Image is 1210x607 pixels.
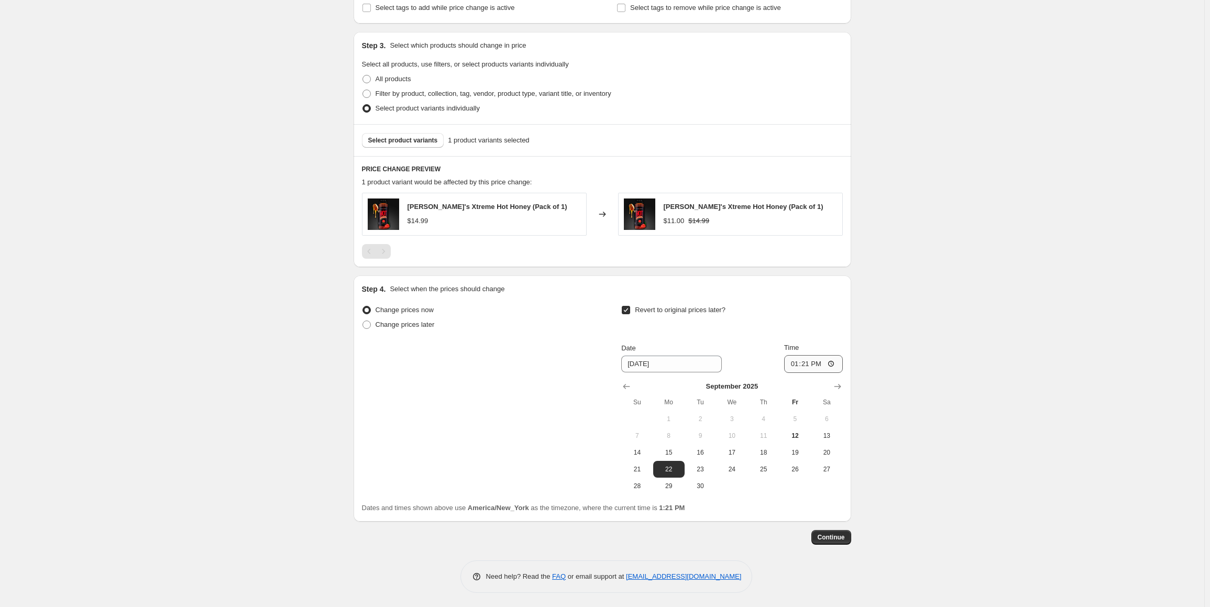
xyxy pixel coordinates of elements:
button: Wednesday September 17 2025 [716,444,747,461]
span: or email support at [566,572,626,580]
span: 27 [815,465,838,473]
span: 23 [689,465,712,473]
span: Fr [784,398,807,406]
button: Thursday September 4 2025 [747,411,779,427]
span: We [720,398,743,406]
button: Friday September 19 2025 [779,444,811,461]
button: Wednesday September 24 2025 [716,461,747,478]
nav: Pagination [362,244,391,259]
span: 17 [720,448,743,457]
button: Thursday September 25 2025 [747,461,779,478]
p: Select when the prices should change [390,284,504,294]
span: 3 [720,415,743,423]
th: Thursday [747,394,779,411]
th: Sunday [621,394,653,411]
span: [PERSON_NAME]'s Xtreme Hot Honey (Pack of 1) [408,203,567,211]
button: Thursday September 18 2025 [747,444,779,461]
span: 8 [657,432,680,440]
h2: Step 4. [362,284,386,294]
button: Monday September 29 2025 [653,478,685,494]
span: 11 [752,432,775,440]
th: Friday [779,394,811,411]
span: 25 [752,465,775,473]
span: 29 [657,482,680,490]
span: 1 product variants selected [448,135,529,146]
span: 20 [815,448,838,457]
button: Thursday September 11 2025 [747,427,779,444]
button: Friday September 26 2025 [779,461,811,478]
button: Monday September 1 2025 [653,411,685,427]
span: Sa [815,398,838,406]
th: Monday [653,394,685,411]
span: 12 [784,432,807,440]
span: 21 [625,465,648,473]
span: 24 [720,465,743,473]
th: Saturday [811,394,842,411]
span: 19 [784,448,807,457]
span: Select tags to remove while price change is active [630,4,781,12]
button: Saturday September 6 2025 [811,411,842,427]
img: Elijah_s_Xtreme_Hot_Honey_80x.webp [368,198,399,230]
span: Change prices now [376,306,434,314]
div: $11.00 [664,216,685,226]
button: Tuesday September 16 2025 [685,444,716,461]
button: Saturday September 20 2025 [811,444,842,461]
button: Monday September 15 2025 [653,444,685,461]
div: $14.99 [408,216,428,226]
button: Wednesday September 3 2025 [716,411,747,427]
b: 1:21 PM [659,504,685,512]
a: [EMAIL_ADDRESS][DOMAIN_NAME] [626,572,741,580]
span: 16 [689,448,712,457]
img: Elijah_s_Xtreme_Hot_Honey_80x.webp [624,198,655,230]
span: 13 [815,432,838,440]
span: 1 product variant would be affected by this price change: [362,178,532,186]
span: 22 [657,465,680,473]
button: Tuesday September 23 2025 [685,461,716,478]
button: Tuesday September 2 2025 [685,411,716,427]
span: Su [625,398,648,406]
span: 14 [625,448,648,457]
button: Sunday September 28 2025 [621,478,653,494]
span: Need help? Read the [486,572,553,580]
span: 7 [625,432,648,440]
span: 10 [720,432,743,440]
span: Select tags to add while price change is active [376,4,515,12]
button: Select product variants [362,133,444,148]
span: Mo [657,398,680,406]
span: 9 [689,432,712,440]
span: Date [621,344,635,352]
span: Change prices later [376,321,435,328]
button: Friday September 5 2025 [779,411,811,427]
button: Continue [811,530,851,545]
span: Continue [818,533,845,542]
span: 1 [657,415,680,423]
b: America/New_York [468,504,529,512]
strike: $14.99 [688,216,709,226]
span: Select product variants individually [376,104,480,112]
th: Tuesday [685,394,716,411]
th: Wednesday [716,394,747,411]
button: Sunday September 14 2025 [621,444,653,461]
span: Select product variants [368,136,438,145]
h2: Step 3. [362,40,386,51]
button: Today Friday September 12 2025 [779,427,811,444]
span: 28 [625,482,648,490]
span: 26 [784,465,807,473]
span: Tu [689,398,712,406]
span: Revert to original prices later? [635,306,725,314]
span: 2 [689,415,712,423]
button: Show previous month, August 2025 [619,379,634,394]
span: 15 [657,448,680,457]
span: Th [752,398,775,406]
button: Tuesday September 9 2025 [685,427,716,444]
span: Select all products, use filters, or select products variants individually [362,60,569,68]
a: FAQ [552,572,566,580]
button: Monday September 8 2025 [653,427,685,444]
button: Sunday September 21 2025 [621,461,653,478]
span: 5 [784,415,807,423]
input: 12:00 [784,355,843,373]
span: Dates and times shown above use as the timezone, where the current time is [362,504,685,512]
span: 30 [689,482,712,490]
span: 4 [752,415,775,423]
span: Filter by product, collection, tag, vendor, product type, variant title, or inventory [376,90,611,97]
